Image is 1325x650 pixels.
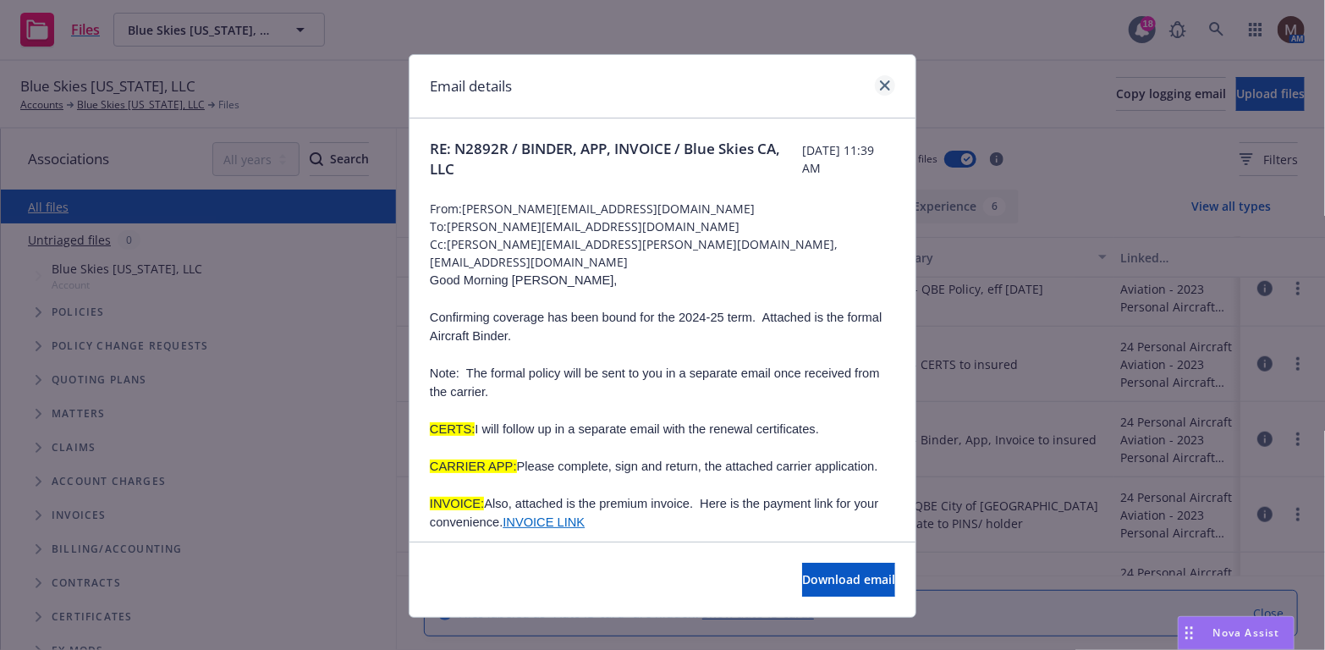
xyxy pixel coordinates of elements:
a: close [875,75,895,96]
span: CARRIER APP: [430,460,517,473]
span: Download email [802,571,895,587]
span: CERTS: [430,422,475,436]
span: I will follow up in a separate email with the renewal certificates. [475,422,819,436]
span: RE: N2892R / BINDER, APP, INVOICE / Blue Skies CA, LLC [430,139,803,179]
span: Note: The formal policy will be sent to you in a separate email once received from the carrier. [430,366,880,399]
a: INVOICE LINK [503,515,585,529]
span: Cc: [PERSON_NAME][EMAIL_ADDRESS][PERSON_NAME][DOMAIN_NAME],[EMAIL_ADDRESS][DOMAIN_NAME] [430,235,895,271]
h1: Email details [430,75,512,97]
span: From: [PERSON_NAME][EMAIL_ADDRESS][DOMAIN_NAME] [430,200,895,218]
span: [DATE] 11:39 AM [803,141,895,177]
span: To: [PERSON_NAME][EMAIL_ADDRESS][DOMAIN_NAME] [430,218,895,235]
span: Also, attached is the premium invoice. Here is the payment link for your convenience. [430,497,878,529]
span: INVOICE: [430,497,484,510]
button: Download email [802,563,895,597]
span: Good Morning [PERSON_NAME], [430,273,618,287]
div: Drag to move [1179,617,1200,649]
button: Nova Assist [1178,616,1295,650]
span: Please complete, sign and return, the attached carrier application. [517,460,878,473]
span: Confirming coverage has been bound for the 2024-25 term. Attached is the formal Aircraft Binder. [430,311,882,343]
span: Nova Assist [1213,625,1280,640]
